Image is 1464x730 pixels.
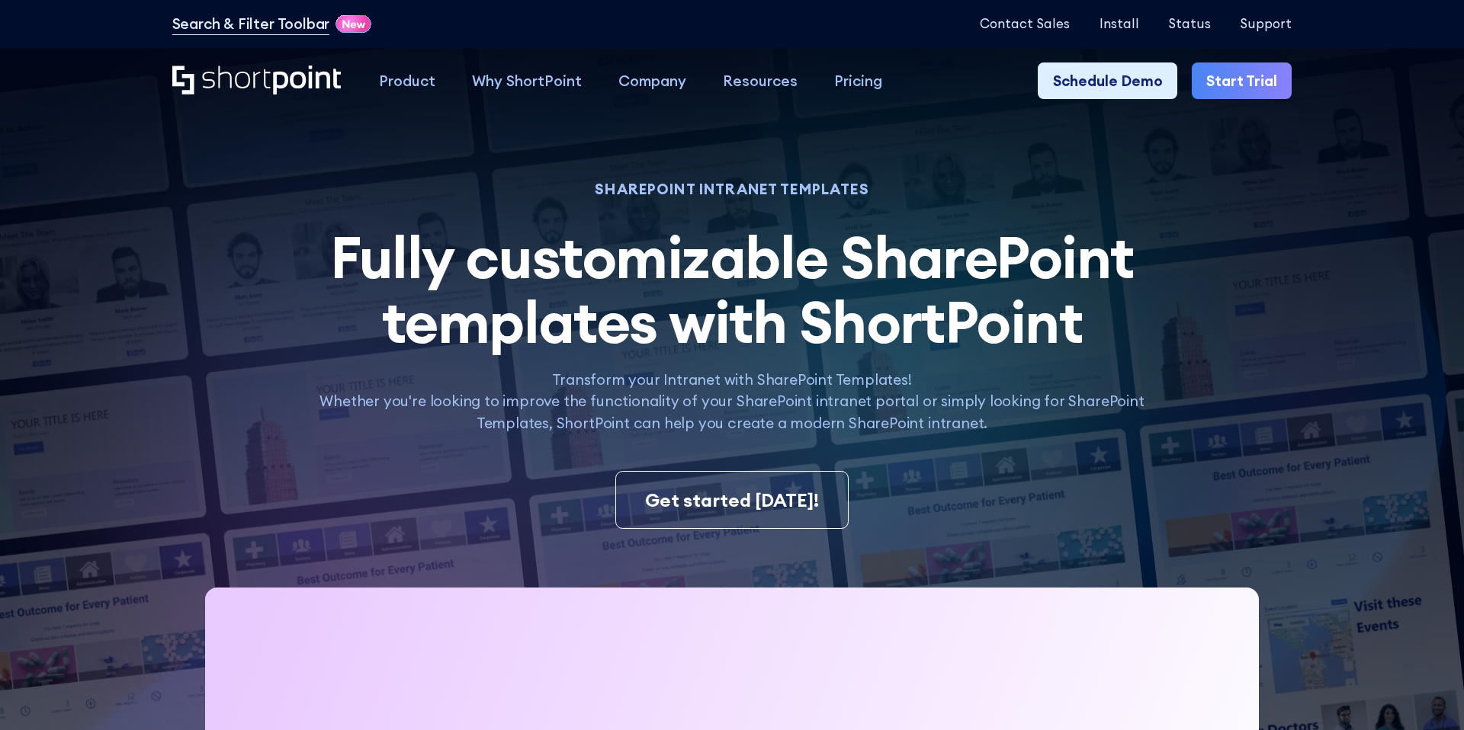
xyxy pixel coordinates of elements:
[1100,17,1139,31] a: Install
[454,62,600,99] a: Why ShortPoint
[172,13,330,35] a: Search & Filter Toolbar
[379,70,435,92] div: Product
[472,70,582,92] div: Why ShortPoint
[980,17,1070,31] a: Contact Sales
[816,62,901,99] a: Pricing
[615,471,849,529] a: Get started [DATE]!
[1388,657,1464,730] iframe: Chat Widget
[361,62,454,99] a: Product
[645,486,819,514] div: Get started [DATE]!
[1168,17,1211,31] a: Status
[303,183,1160,196] h1: SHAREPOINT INTRANET TEMPLATES
[303,369,1160,434] p: Transform your Intranet with SharePoint Templates! Whether you're looking to improve the function...
[1038,62,1177,99] a: Schedule Demo
[834,70,882,92] div: Pricing
[705,62,816,99] a: Resources
[600,62,705,99] a: Company
[330,219,1133,358] span: Fully customizable SharePoint templates with ShortPoint
[172,66,342,98] a: Home
[618,70,686,92] div: Company
[723,70,798,92] div: Resources
[1192,62,1292,99] a: Start Trial
[1388,657,1464,730] div: Widget de chat
[1240,17,1292,31] a: Support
